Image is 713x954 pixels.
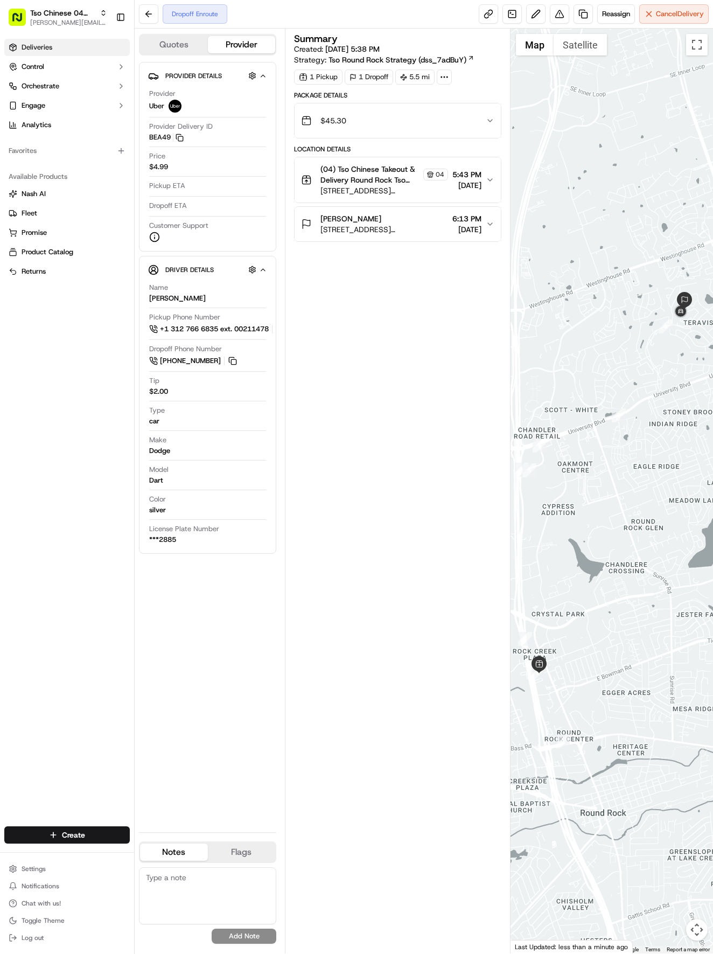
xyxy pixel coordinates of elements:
div: Package Details [294,91,501,100]
span: Customer Support [149,221,208,231]
span: Control [22,62,44,72]
span: Deliveries [22,43,52,52]
img: Google [513,939,549,953]
span: Pylon [107,238,130,246]
button: Show satellite imagery [554,34,607,55]
a: [PHONE_NUMBER] [149,355,239,367]
div: 7 [612,408,626,422]
button: Promise [4,224,130,241]
span: 04 [436,170,444,179]
span: Pickup ETA [149,181,185,191]
span: 5:43 PM [452,169,481,180]
div: 3 [518,632,532,646]
img: Hayden (Assistant Store Manager) [11,157,28,174]
span: Dropoff ETA [149,201,187,211]
span: Settings [22,865,46,873]
div: Available Products [4,168,130,185]
div: 6 [533,438,547,452]
button: Start new chat [183,106,196,119]
span: $45.30 [320,115,346,126]
span: Nash AI [22,189,46,199]
button: Driver Details [148,261,267,278]
span: [PHONE_NUMBER] [160,356,221,366]
div: 1 Pickup [294,69,342,85]
div: 5 [522,463,536,477]
button: [PERSON_NAME][EMAIL_ADDRESS][DOMAIN_NAME] [30,18,107,27]
div: Location Details [294,145,501,154]
img: Nash [11,11,32,32]
div: 1 [556,734,570,748]
a: Deliveries [4,39,130,56]
div: 2 [531,665,545,679]
div: Dodge [149,446,170,456]
span: Product Catalog [22,247,73,257]
a: Open this area in Google Maps (opens a new window) [513,939,549,953]
span: Driver Details [165,266,214,274]
a: 📗Knowledge Base [6,207,87,227]
img: 9188753566659_6852d8bf1fb38e338040_72.png [23,103,42,122]
span: [DATE] [452,224,481,235]
button: Toggle Theme [4,913,130,928]
span: $4.99 [149,162,168,172]
span: Type [149,406,165,415]
span: Provider Delivery ID [149,122,213,131]
span: Engage [22,101,45,110]
span: Chat with us! [22,899,61,908]
span: Reassign [602,9,630,19]
div: 📗 [11,213,19,221]
div: Strategy: [294,54,474,65]
span: Promise [22,228,47,238]
div: 5.5 mi [395,69,435,85]
button: Provider Details [148,67,267,85]
button: Tso Chinese 04 Round Rock [30,8,95,18]
button: Orchestrate [4,78,130,95]
span: +1 312 766 6835 ext. 00211478 [160,324,269,334]
div: [PERSON_NAME] [149,294,206,303]
span: [STREET_ADDRESS][PERSON_NAME] [320,185,448,196]
div: 1 Dropoff [345,69,393,85]
a: Tso Round Rock Strategy (dss_7adBuY) [328,54,474,65]
span: Uber [149,101,164,111]
span: Log out [22,934,44,942]
span: • [149,167,152,176]
a: Nash AI [9,189,125,199]
span: Provider Details [165,72,222,80]
a: Powered byPylon [76,238,130,246]
span: [DATE] 5:38 PM [325,44,380,54]
a: Report a map error [667,946,710,952]
a: Product Catalog [9,247,125,257]
button: Notes [140,844,208,861]
button: Show street map [516,34,554,55]
span: Color [149,495,166,504]
span: Orchestrate [22,81,59,91]
span: [DATE] [155,167,177,176]
img: uber-new-logo.jpeg [169,100,181,113]
span: Analytics [22,120,51,130]
span: Created: [294,44,380,54]
input: Got a question? Start typing here... [28,69,194,81]
span: Notifications [22,882,59,890]
button: +1 312 766 6835 ext. 00211478 [149,323,286,335]
button: Engage [4,97,130,114]
a: 💻API Documentation [87,207,177,227]
button: Chat with us! [4,896,130,911]
span: Fleet [22,208,37,218]
div: Past conversations [11,140,72,149]
div: Last Updated: less than a minute ago [511,940,633,953]
span: [DATE] [452,180,481,191]
div: 4 [515,463,529,477]
button: Fleet [4,205,130,222]
button: (04) Tso Chinese Takeout & Delivery Round Rock Tso Chinese Round Rock Manager04[STREET_ADDRESS][P... [295,157,501,203]
span: Make [149,435,166,445]
button: Control [4,58,130,75]
button: BEA49 [149,133,184,142]
div: Dart [149,476,163,485]
div: car [149,416,159,426]
div: Favorites [4,142,130,159]
div: We're available if you need us! [48,114,148,122]
span: [PERSON_NAME] (Assistant Store Manager) [33,167,146,176]
button: Map camera controls [686,919,708,941]
button: Flags [208,844,276,861]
